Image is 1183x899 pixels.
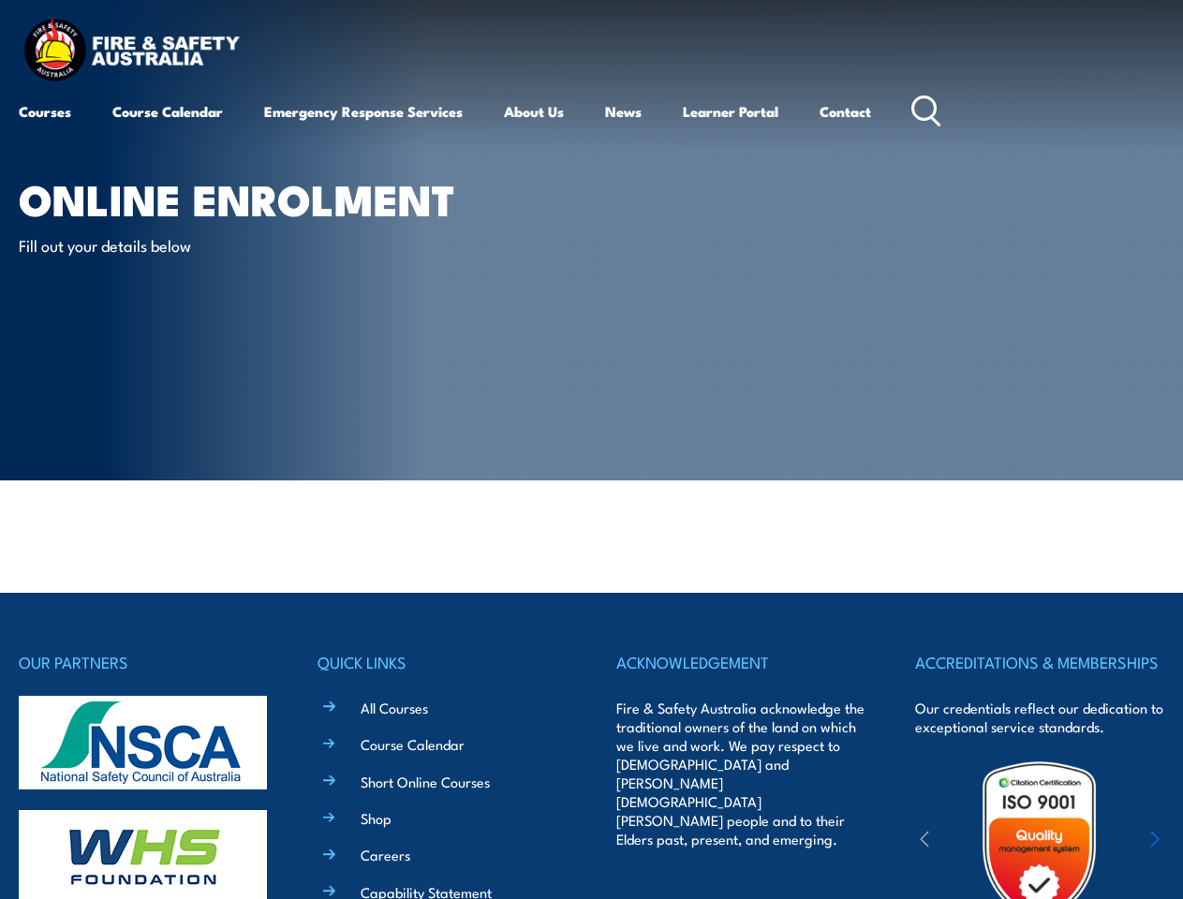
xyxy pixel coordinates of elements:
a: All Courses [361,698,428,717]
a: Short Online Courses [361,772,490,791]
a: Shop [361,808,392,828]
a: Learner Portal [683,89,778,134]
a: Course Calendar [112,89,223,134]
a: Course Calendar [361,734,465,754]
a: News [605,89,642,134]
h4: QUICK LINKS [318,649,567,675]
p: Our credentials reflect our dedication to exceptional service standards. [915,699,1164,736]
a: Contact [820,89,871,134]
p: Fill out your details below [19,234,361,256]
a: Emergency Response Services [264,89,463,134]
a: Courses [19,89,71,134]
p: Fire & Safety Australia acknowledge the traditional owners of the land on which we live and work.... [616,699,865,848]
h4: OUR PARTNERS [19,649,268,675]
h1: Online Enrolment [19,180,481,216]
h4: ACCREDITATIONS & MEMBERSHIPS [915,649,1164,675]
a: Careers [361,845,410,864]
img: nsca-logo-footer [19,696,267,789]
a: About Us [504,89,564,134]
h4: ACKNOWLEDGEMENT [616,649,865,675]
